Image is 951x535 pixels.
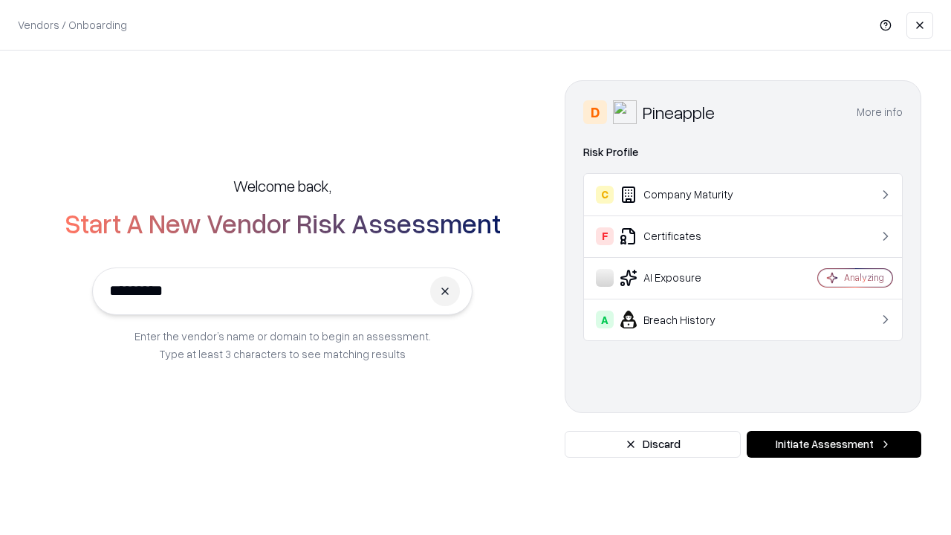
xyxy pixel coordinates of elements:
[747,431,921,458] button: Initiate Assessment
[65,208,501,238] h2: Start A New Vendor Risk Assessment
[596,311,773,328] div: Breach History
[844,271,884,284] div: Analyzing
[596,186,614,204] div: C
[596,269,773,287] div: AI Exposure
[857,99,903,126] button: More info
[596,227,773,245] div: Certificates
[596,311,614,328] div: A
[613,100,637,124] img: Pineapple
[583,100,607,124] div: D
[233,175,331,196] h5: Welcome back,
[596,186,773,204] div: Company Maturity
[134,327,431,363] p: Enter the vendor’s name or domain to begin an assessment. Type at least 3 characters to see match...
[18,17,127,33] p: Vendors / Onboarding
[583,143,903,161] div: Risk Profile
[643,100,715,124] div: Pineapple
[565,431,741,458] button: Discard
[596,227,614,245] div: F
